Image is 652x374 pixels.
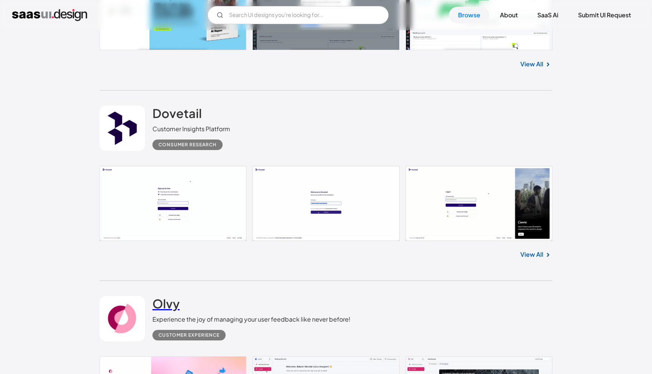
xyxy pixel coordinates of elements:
[158,331,220,340] div: Customer Experience
[152,315,351,324] div: Experience the joy of managing your user feedback like never before!
[208,6,389,24] form: Email Form
[12,9,87,21] a: home
[152,296,180,311] h2: Olvy
[449,7,489,23] a: Browse
[152,106,202,121] h2: Dovetail
[569,7,640,23] a: Submit UI Request
[158,140,217,149] div: Consumer Research
[520,250,543,259] a: View All
[152,296,180,315] a: Olvy
[152,106,202,124] a: Dovetail
[491,7,527,23] a: About
[152,124,230,133] div: Customer Insights Platform
[520,60,543,69] a: View All
[208,6,389,24] input: Search UI designs you're looking for...
[528,7,567,23] a: SaaS Ai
